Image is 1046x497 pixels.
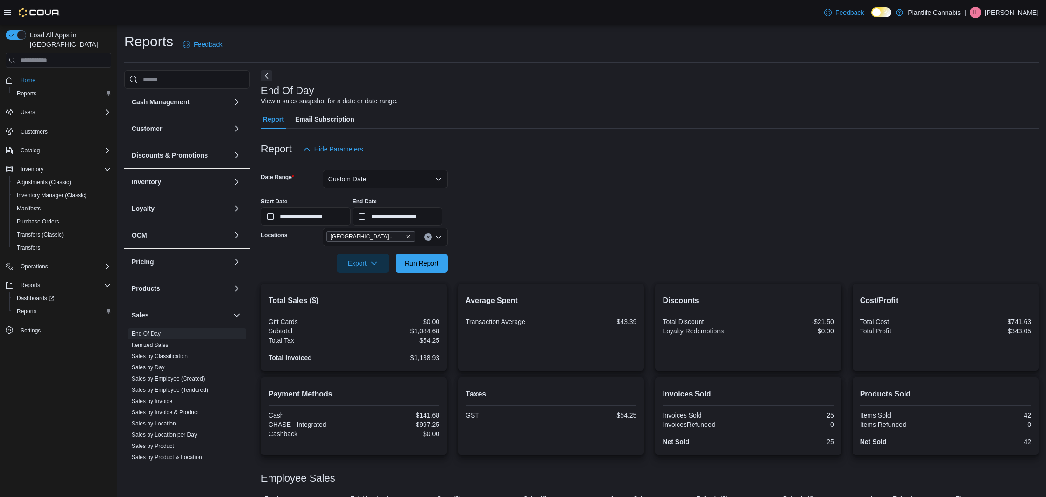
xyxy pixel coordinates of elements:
[860,411,944,419] div: Items Sold
[2,144,115,157] button: Catalog
[553,318,636,325] div: $43.39
[947,327,1031,335] div: $343.05
[860,438,887,446] strong: Net Sold
[820,3,868,22] a: Feedback
[132,177,161,187] h3: Inventory
[124,328,250,489] div: Sales
[356,411,439,419] div: $141.68
[132,342,169,348] a: Itemized Sales
[21,108,35,116] span: Users
[323,170,448,188] button: Custom Date
[132,454,202,461] span: Sales by Product & Location
[132,331,161,337] a: End Of Day
[13,229,111,240] span: Transfers (Classic)
[835,8,864,17] span: Feedback
[17,295,54,302] span: Dashboards
[17,205,41,212] span: Manifests
[261,96,398,106] div: View a sales snapshot for a date or date range.
[132,409,198,416] span: Sales by Invoice & Product
[17,231,64,238] span: Transfers (Classic)
[269,295,439,306] h2: Total Sales ($)
[26,30,111,49] span: Load All Apps in [GEOGRAPHIC_DATA]
[2,163,115,176] button: Inventory
[132,204,229,213] button: Loyalty
[17,261,111,272] span: Operations
[269,421,352,428] div: CHASE - Integrated
[261,473,335,484] h3: Employee Sales
[17,145,111,156] span: Catalog
[750,421,834,428] div: 0
[132,230,147,240] h3: OCM
[17,164,111,175] span: Inventory
[269,318,352,325] div: Gift Cards
[356,430,439,438] div: $0.00
[17,280,111,291] span: Reports
[261,144,292,155] h3: Report
[269,430,352,438] div: Cashback
[132,386,208,394] span: Sales by Employee (Tendered)
[985,7,1039,18] p: [PERSON_NAME]
[231,283,242,294] button: Products
[466,295,636,306] h2: Average Spent
[13,242,44,253] a: Transfers
[13,216,111,227] span: Purchase Orders
[13,88,111,99] span: Reports
[972,7,978,18] span: LL
[663,389,834,400] h2: Invoices Sold
[466,318,549,325] div: Transaction Average
[17,244,40,252] span: Transfers
[132,409,198,416] a: Sales by Invoice & Product
[21,263,48,270] span: Operations
[132,310,229,320] button: Sales
[17,126,51,137] a: Customers
[663,318,746,325] div: Total Discount
[9,189,115,202] button: Inventory Manager (Classic)
[132,364,165,371] span: Sales by Day
[13,242,111,253] span: Transfers
[947,438,1031,446] div: 42
[356,354,439,361] div: $1,138.93
[132,284,160,293] h3: Products
[231,123,242,134] button: Customer
[750,327,834,335] div: $0.00
[17,125,111,137] span: Customers
[132,375,205,382] span: Sales by Employee (Created)
[13,203,44,214] a: Manifests
[860,295,1031,306] h2: Cost/Profit
[17,325,44,336] a: Settings
[314,144,363,154] span: Hide Parameters
[908,7,961,18] p: Plantlife Cannabis
[13,306,40,317] a: Reports
[871,7,891,17] input: Dark Mode
[263,110,284,129] span: Report
[13,293,58,304] a: Dashboards
[132,364,165,371] a: Sales by Day
[132,151,229,160] button: Discounts & Promotions
[466,389,636,400] h2: Taxes
[750,438,834,446] div: 25
[750,318,834,325] div: -$21.50
[663,411,746,419] div: Invoices Sold
[663,295,834,306] h2: Discounts
[269,327,352,335] div: Subtotal
[17,75,39,86] a: Home
[331,232,403,241] span: [GEOGRAPHIC_DATA] - Mahogany Market
[17,179,71,186] span: Adjustments (Classic)
[9,87,115,100] button: Reports
[9,241,115,254] button: Transfers
[21,281,40,289] span: Reports
[2,73,115,87] button: Home
[194,40,222,49] span: Feedback
[269,411,352,419] div: Cash
[21,128,48,136] span: Customers
[132,230,229,240] button: OCM
[13,88,40,99] a: Reports
[261,231,288,239] label: Locations
[13,190,111,201] span: Inventory Manager (Classic)
[6,70,111,361] nav: Complex example
[269,337,352,344] div: Total Tax
[21,77,35,84] span: Home
[132,353,188,360] span: Sales by Classification
[860,318,944,325] div: Total Cost
[9,215,115,228] button: Purchase Orders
